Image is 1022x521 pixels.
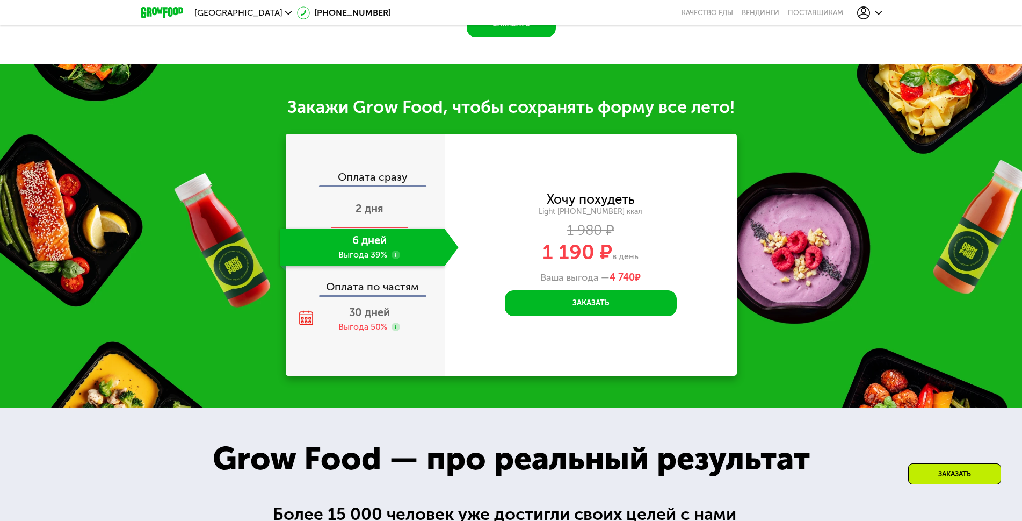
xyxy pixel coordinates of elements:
[445,272,737,284] div: Ваша выгода —
[356,202,383,215] span: 2 дня
[189,434,833,483] div: Grow Food — про реальный результат
[612,251,639,261] span: в день
[788,9,843,17] div: поставщикам
[287,270,445,295] div: Оплата по частям
[338,321,387,333] div: Выгода 50%
[194,9,282,17] span: [GEOGRAPHIC_DATA]
[682,9,733,17] a: Качество еды
[297,6,391,19] a: [PHONE_NUMBER]
[349,306,390,319] span: 30 дней
[908,463,1001,484] div: Заказать
[547,194,635,205] div: Хочу похудеть
[445,225,737,237] div: 1 980 ₽
[542,240,612,265] span: 1 190 ₽
[445,207,737,217] div: Light [PHONE_NUMBER] ккал
[610,272,641,284] span: ₽
[610,272,635,283] span: 4 740
[287,172,445,185] div: Оплата сразу
[742,9,779,17] a: Вендинги
[505,290,677,316] button: Заказать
